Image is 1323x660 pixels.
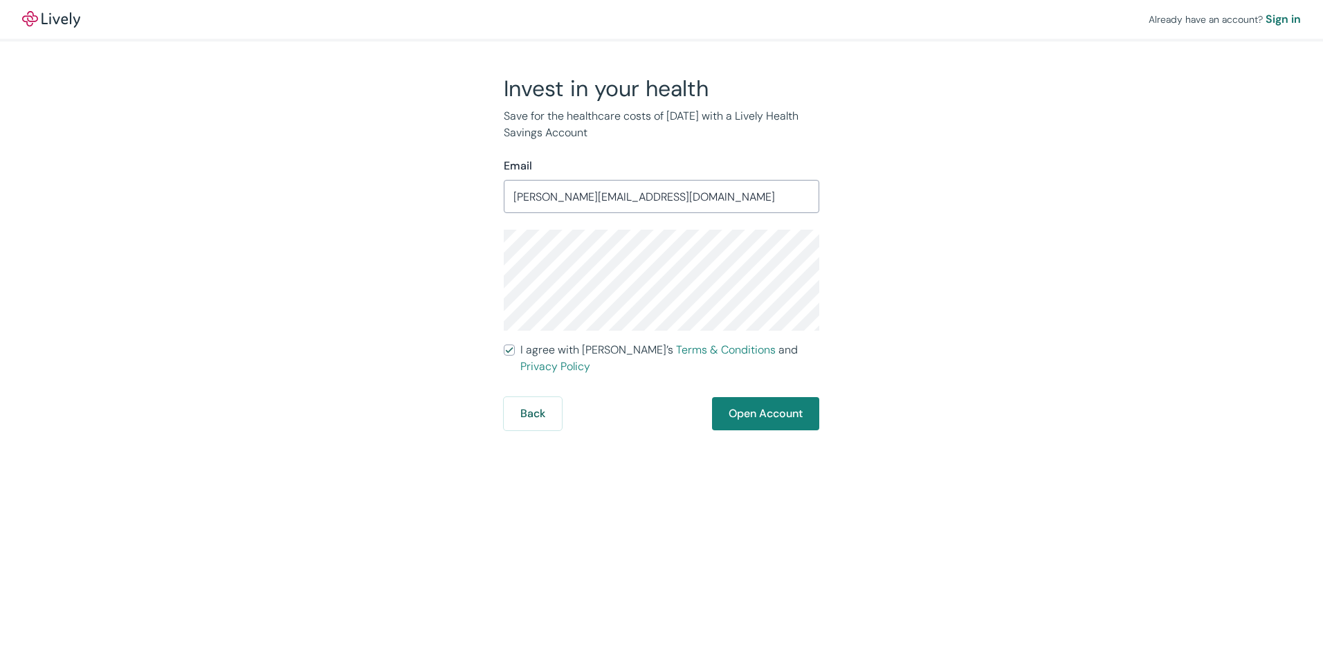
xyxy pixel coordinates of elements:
a: LivelyLively [22,11,80,28]
label: Email [504,158,532,174]
a: Terms & Conditions [676,342,776,357]
button: Open Account [712,397,819,430]
img: Lively [22,11,80,28]
a: Sign in [1266,11,1301,28]
button: Back [504,397,562,430]
span: I agree with [PERSON_NAME]’s and [520,342,819,375]
div: Already have an account? [1149,11,1301,28]
h2: Invest in your health [504,75,819,102]
a: Privacy Policy [520,359,590,374]
p: Save for the healthcare costs of [DATE] with a Lively Health Savings Account [504,108,819,141]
